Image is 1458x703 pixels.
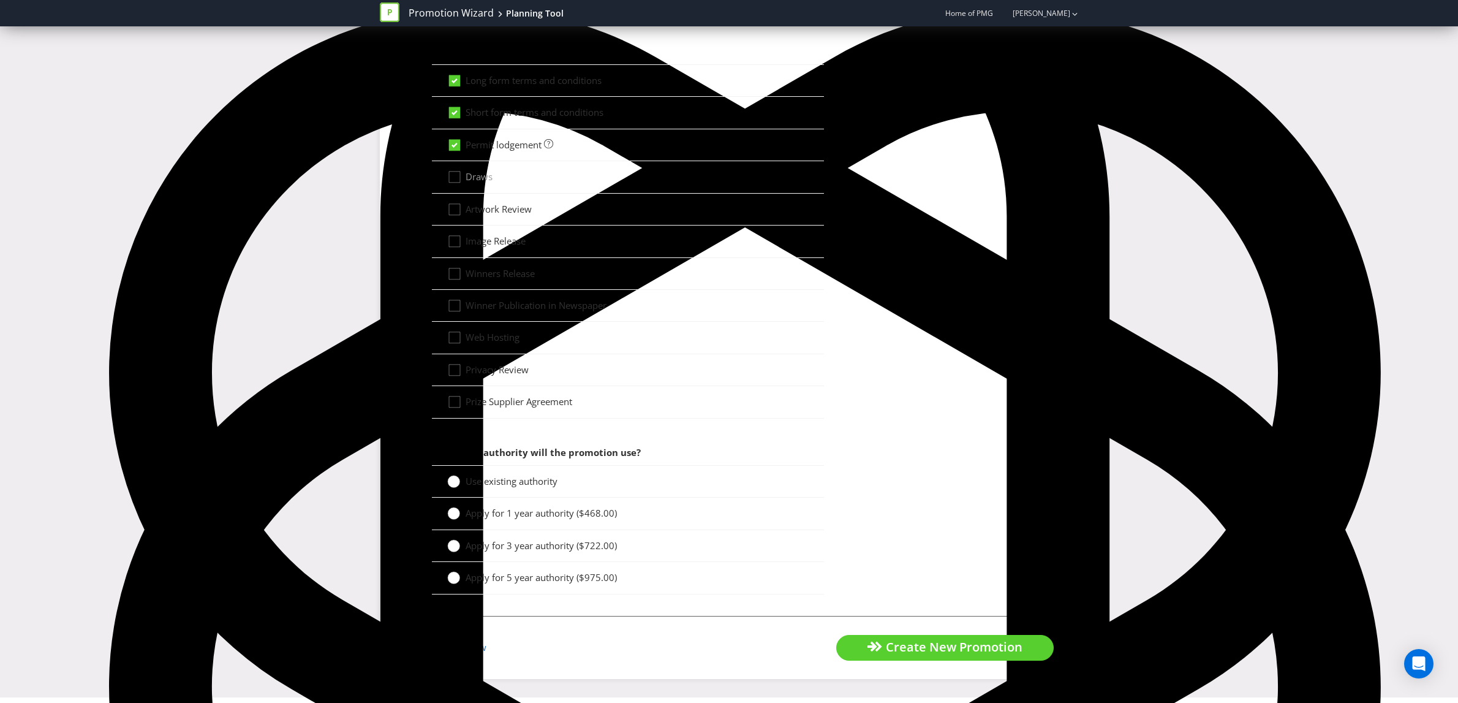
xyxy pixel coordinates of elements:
[886,639,1022,655] span: Create New Promotion
[466,106,603,118] span: Short form terms and conditions
[466,475,557,487] span: Use existing authority
[466,331,519,343] span: Web Hosting
[945,8,993,18] span: Home of PMG
[506,7,564,20] div: Planning Tool
[466,267,535,279] span: Winners Release
[409,6,494,20] a: Promotion Wizard
[466,170,493,183] span: Draws
[466,507,617,519] span: Apply for 1 year authority ($468.00)
[466,139,542,151] span: Permit lodgement
[466,363,529,376] span: Privacy Review
[1404,649,1433,678] div: Open Intercom Messenger
[466,539,617,552] span: Apply for 3 year authority ($722.00)
[466,235,526,247] span: Image Release
[466,395,572,408] span: Prize Supplier Agreement
[466,571,617,583] span: Apply for 5 year authority ($975.00)
[466,299,606,311] span: Winner Publication in Newspaper
[466,74,602,86] span: Long form terms and conditions
[466,203,532,215] span: Artwork Review
[836,635,1054,661] button: Create New Promotion
[1000,8,1070,18] a: [PERSON_NAME]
